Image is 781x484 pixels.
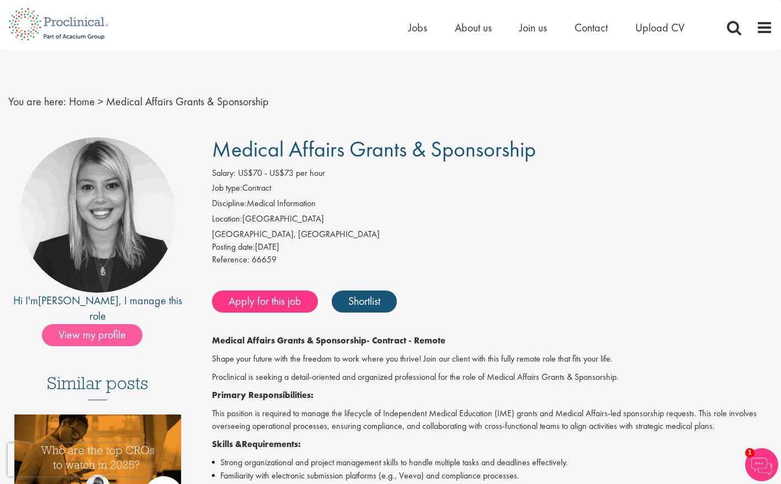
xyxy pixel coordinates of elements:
span: Posting date: [212,241,255,252]
span: View my profile [42,324,142,346]
div: [DATE] [212,241,773,254]
span: 66659 [252,254,277,265]
a: Join us [519,20,547,35]
a: About us [455,20,492,35]
iframe: reCAPTCHA [8,443,149,476]
span: 1 [745,448,755,458]
span: Medical Affairs Grants & Sponsorship [212,135,536,163]
label: Job type: [212,182,242,195]
label: Salary: [212,167,236,180]
h3: Similar posts [47,374,148,400]
li: Familiarity with electronic submission platforms (e.g., Veeva) and compliance processes. [212,469,773,482]
label: Discipline: [212,197,247,210]
span: > [98,94,103,109]
p: Proclinical is seeking a detail-oriented and organized professional for the role of Medical Affai... [212,371,773,384]
a: breadcrumb link [69,94,95,109]
li: Strong organizational and project management skills to handle multiple tasks and deadlines effect... [212,456,773,469]
p: Shape your future with the freedom to work where you thrive! Join our client with this fully remo... [212,353,773,365]
strong: - Contract - Remote [366,335,445,346]
a: Upload CV [635,20,684,35]
strong: Primary Responsibilities: [212,389,314,401]
img: imeage of recruiter Janelle Jones [20,137,176,293]
li: Contract [212,182,773,197]
span: You are here: [8,94,66,109]
li: Medical Information [212,197,773,213]
p: This position is required to manage the lifecycle of Independent Medical Education (IME) grants a... [212,407,773,433]
li: [GEOGRAPHIC_DATA] [212,213,773,228]
strong: Requirements: [242,438,301,450]
div: Hi I'm , I manage this role [8,293,187,324]
label: Reference: [212,254,249,266]
a: Jobs [408,20,427,35]
label: Location: [212,213,242,225]
a: Apply for this job [212,291,318,313]
a: [PERSON_NAME] [38,293,119,308]
a: Shortlist [332,291,397,313]
div: [GEOGRAPHIC_DATA], [GEOGRAPHIC_DATA] [212,228,773,241]
span: Medical Affairs Grants & Sponsorship [106,94,269,109]
a: Contact [575,20,608,35]
strong: Medical Affairs Grants & Sponsorship [212,335,366,346]
a: View my profile [42,326,153,341]
span: US$70 - US$73 per hour [238,167,325,179]
img: Chatbot [745,448,778,481]
strong: Skills & [212,438,242,450]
